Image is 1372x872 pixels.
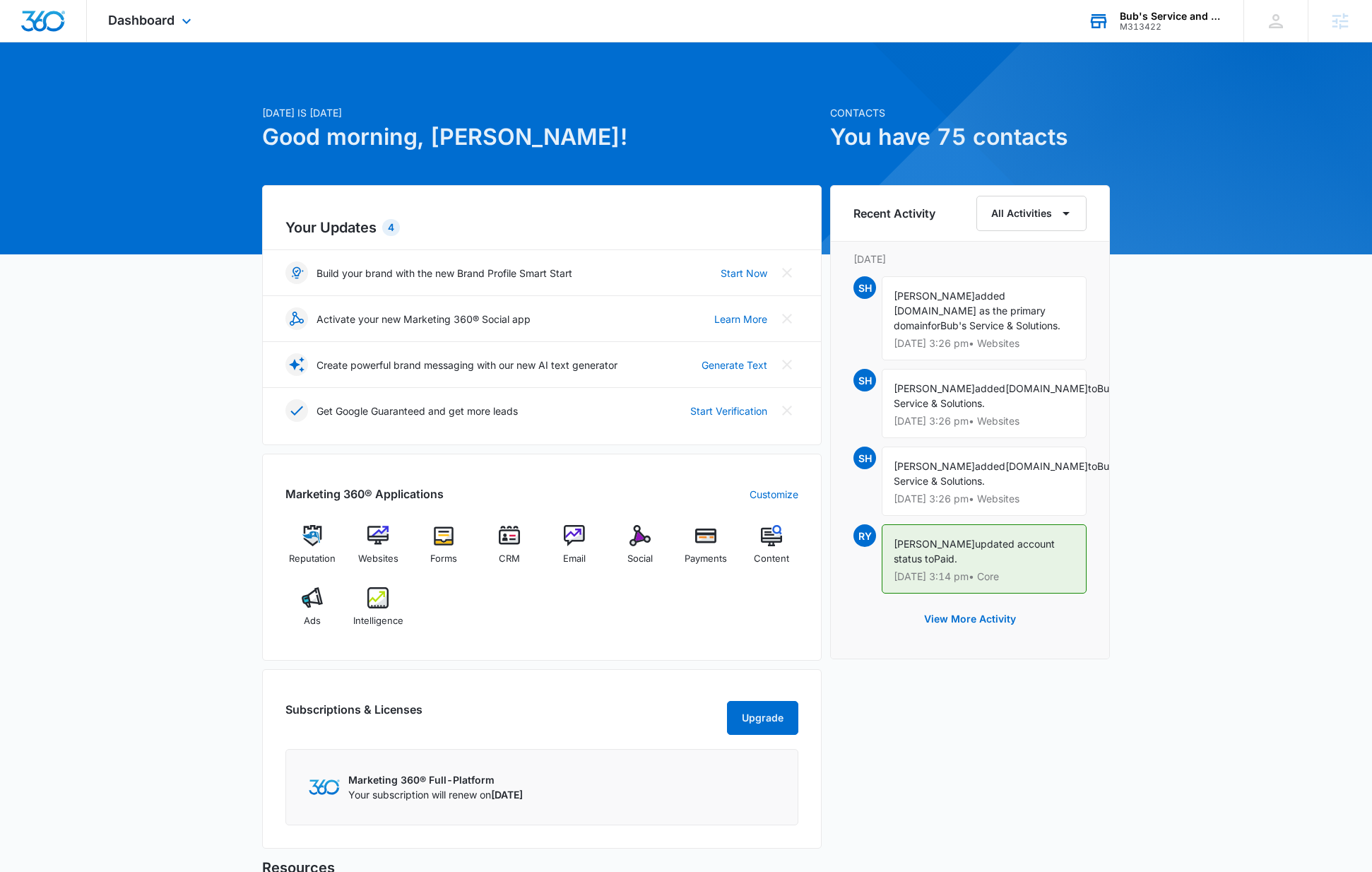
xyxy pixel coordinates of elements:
[1088,382,1097,394] span: to
[348,772,523,787] p: Marketing 360® Full-Platform
[940,319,1060,331] span: Bub's Service & Solutions.
[853,276,876,299] span: SH
[685,552,727,566] span: Payments
[262,105,822,120] p: [DATE] is [DATE]
[776,307,798,330] button: Close
[285,587,340,638] a: Ads
[853,252,1087,266] p: [DATE]
[776,261,798,284] button: Close
[928,319,940,331] span: for
[417,525,471,576] a: Forms
[894,338,1075,348] p: [DATE] 3:26 pm • Websites
[317,403,518,418] p: Get Google Guaranteed and get more leads
[1005,382,1088,394] span: [DOMAIN_NAME]
[499,552,520,566] span: CRM
[754,552,789,566] span: Content
[285,485,444,502] h2: Marketing 360® Applications
[262,120,822,154] h1: Good morning, [PERSON_NAME]!
[317,312,531,326] p: Activate your new Marketing 360® Social app
[910,602,1030,636] button: View More Activity
[853,369,876,391] span: SH
[491,789,523,801] span: [DATE]
[430,552,457,566] span: Forms
[289,552,336,566] span: Reputation
[309,779,340,794] img: Marketing 360 Logo
[285,701,422,729] h2: Subscriptions & Licenses
[382,219,400,236] div: 4
[776,399,798,422] button: Close
[304,614,321,628] span: Ads
[317,266,572,281] p: Build your brand with the new Brand Profile Smart Start
[714,312,767,326] a: Learn More
[853,524,876,547] span: RY
[727,701,798,735] button: Upgrade
[348,787,523,802] p: Your subscription will renew on
[317,358,617,372] p: Create powerful brand messaging with our new AI text generator
[934,553,957,565] span: Paid.
[894,290,975,302] span: [PERSON_NAME]
[894,538,975,550] span: [PERSON_NAME]
[894,494,1075,504] p: [DATE] 3:26 pm • Websites
[613,525,668,576] a: Social
[750,487,798,502] a: Customize
[1120,11,1223,22] div: account name
[563,552,586,566] span: Email
[1120,22,1223,32] div: account id
[285,217,798,238] h2: Your Updates
[1088,460,1097,472] span: to
[830,120,1110,154] h1: You have 75 contacts
[702,358,767,372] a: Generate Text
[975,382,1005,394] span: added
[976,196,1087,231] button: All Activities
[894,416,1075,426] p: [DATE] 3:26 pm • Websites
[351,587,406,638] a: Intelligence
[894,460,975,472] span: [PERSON_NAME]
[353,614,403,628] span: Intelligence
[894,290,1046,331] span: added [DOMAIN_NAME] as the primary domain
[776,353,798,376] button: Close
[894,572,1075,582] p: [DATE] 3:14 pm • Core
[679,525,733,576] a: Payments
[351,525,406,576] a: Websites
[1005,460,1088,472] span: [DOMAIN_NAME]
[358,552,398,566] span: Websites
[830,105,1110,120] p: Contacts
[853,205,935,222] h6: Recent Activity
[721,266,767,281] a: Start Now
[285,525,340,576] a: Reputation
[853,447,876,469] span: SH
[894,382,975,394] span: [PERSON_NAME]
[482,525,536,576] a: CRM
[548,525,602,576] a: Email
[690,403,767,418] a: Start Verification
[744,525,798,576] a: Content
[108,13,175,28] span: Dashboard
[975,460,1005,472] span: added
[627,552,653,566] span: Social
